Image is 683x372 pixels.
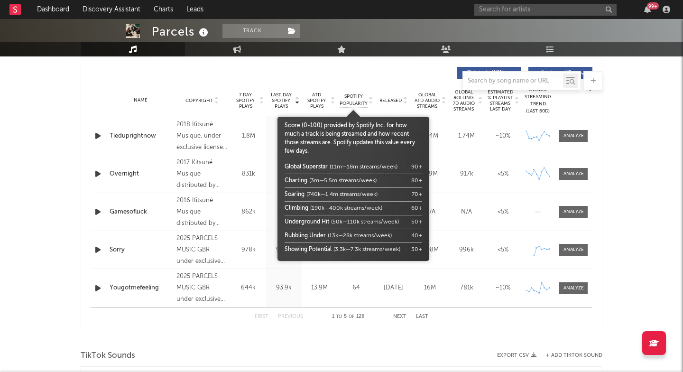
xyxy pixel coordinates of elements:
div: <5% [487,245,519,255]
div: <5% [487,207,519,217]
div: 304M [414,131,446,141]
div: <5% [487,169,519,179]
div: 2025 PARCELS MUSIC GBR under exclusive License to Because Music SAS [176,271,228,305]
div: 831k [233,169,264,179]
div: 2025 PARCELS MUSIC GBR under exclusive License to Because Music SAS [176,233,228,267]
span: Bubbling Under [285,233,326,239]
span: (13k—28k streams/week) [328,233,392,239]
span: ATD Spotify Plays [304,92,329,109]
button: + Add TikTok Sound [536,353,602,358]
span: Global ATD Audio Streams [414,92,440,109]
div: 60 + [411,204,422,213]
span: Copyright [185,98,213,103]
span: (50k—110k streams/week) [331,219,399,225]
div: 93.9k [268,283,299,293]
span: (3.3k—7.3k streams/week) [333,247,400,252]
span: Released [379,98,402,103]
div: 227k [268,131,299,141]
div: Name [110,97,172,104]
span: Features ( 7 ) [535,70,578,76]
button: Features(7) [528,67,592,79]
button: Track [222,24,282,38]
a: Gamesofluck [110,207,172,217]
button: 99+ [644,6,651,13]
div: 5.08M [414,245,446,255]
button: Next [393,314,406,319]
div: 106k [268,207,299,217]
div: 70 + [412,190,422,199]
span: Estimated % Playlist Streams Last Day [487,89,513,112]
div: ~ 10 % [487,131,519,141]
a: Tieduprightnow [110,131,172,141]
span: to [336,315,342,319]
span: Last Day Spotify Plays [268,92,294,109]
div: 98.9k [268,245,299,255]
div: 781k [451,283,482,293]
span: Underground Hit [285,219,329,225]
div: 978k [233,245,264,255]
div: 1.8M [233,131,264,141]
input: Search for artists [474,4,617,16]
div: 80 + [411,177,422,185]
div: 1.74M [451,131,482,141]
button: Export CSV [497,353,536,358]
span: (3m—5.5m streams/week) [309,178,377,184]
span: Global Superstar [285,164,328,170]
span: Global Rolling 7D Audio Streams [451,89,477,112]
button: Last [416,314,428,319]
div: 30 + [411,245,422,254]
div: 644k [233,283,264,293]
div: 90 + [411,163,422,171]
div: 64 [340,283,373,293]
span: Showing Potential [285,247,332,252]
span: Climbing [285,205,308,211]
div: ~ 10 % [487,283,519,293]
input: Search by song name or URL [463,77,563,85]
div: 917k [451,169,482,179]
a: Yougotmefeeling [110,283,172,293]
span: Spotify Popularity [340,93,368,107]
span: (11m—18m streams/week) [330,164,397,170]
div: Score (0-100) provided by Spotify Inc. for how much a track is being streamed and how recent thos... [285,121,422,256]
div: N/A [451,207,482,217]
button: First [255,314,268,319]
span: TikTok Sounds [81,350,135,362]
button: Previous [278,314,303,319]
span: Charting [285,178,307,184]
span: Originals ( 121 ) [463,70,507,76]
a: Sorry [110,245,172,255]
div: [DATE] [378,283,409,293]
div: 50 + [411,218,422,226]
div: 2018 Kitsuné Musique, under exclusive license to Because Music [176,119,228,153]
div: 1 5 128 [322,311,374,323]
div: 2017 Kitsuné Musique distributed by Because Music [176,157,228,191]
div: 862k [233,207,264,217]
div: 99 + [647,2,659,9]
button: + Add TikTok Sound [546,353,602,358]
span: 7 Day Spotify Plays [233,92,258,109]
div: 13.9M [304,283,335,293]
div: 179M [414,169,446,179]
div: 996k [451,245,482,255]
div: 40 + [411,232,422,240]
div: Global Streaming Trend (Last 60D) [524,86,552,115]
div: N/A [414,207,446,217]
div: 16M [414,283,446,293]
div: 2016 Kitsuné Musique distributed by Because Music [176,195,228,229]
div: Parcels [152,24,211,39]
button: Originals(121) [457,67,521,79]
div: 126k [268,169,299,179]
span: Soaring [285,192,305,197]
span: of [349,315,354,319]
span: (190k—400k streams/week) [310,205,382,211]
span: (740k—1.4m streams/week) [306,192,378,197]
a: Overnight [110,169,172,179]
